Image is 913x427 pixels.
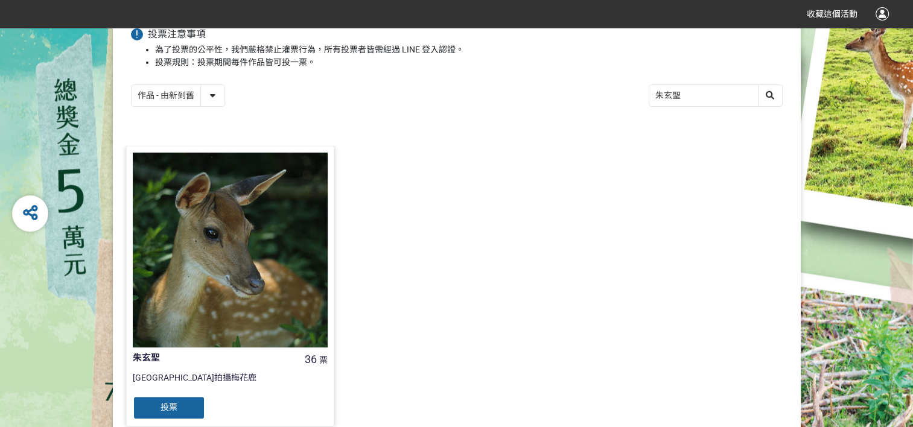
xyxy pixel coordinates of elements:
div: 朱玄聖 [133,351,288,365]
span: 票 [319,355,328,365]
li: 投票規則：投票期間每件作品皆可投一票。 [155,56,783,69]
a: 朱玄聖36票[GEOGRAPHIC_DATA]拍攝梅花鹿投票 [126,146,334,426]
span: 投票 [161,402,177,412]
span: 36 [305,353,317,365]
li: 為了投票的公平性，我們嚴格禁止灌票行為，所有投票者皆需經過 LINE 登入認證。 [155,43,783,56]
input: 搜尋作品 [649,85,782,106]
div: [GEOGRAPHIC_DATA]拍攝梅花鹿 [133,372,328,396]
span: 投票注意事項 [148,28,206,40]
span: 收藏這個活動 [807,9,857,19]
